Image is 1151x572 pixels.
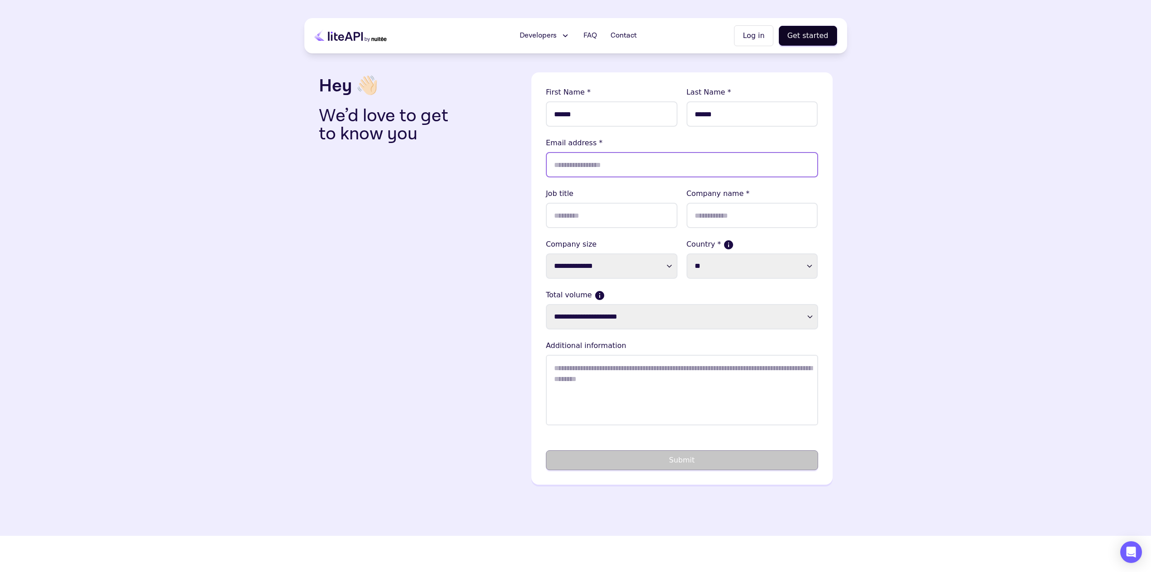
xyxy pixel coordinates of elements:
[319,107,463,143] p: We’d love to get to know you
[546,138,818,148] lable: Email address *
[605,27,642,45] a: Contact
[611,30,637,41] span: Contact
[546,450,818,470] button: Submit
[687,188,818,199] lable: Company name *
[520,30,557,41] span: Developers
[1120,541,1142,563] div: Open Intercom Messenger
[687,239,818,250] label: Country *
[583,30,597,41] span: FAQ
[779,26,837,46] button: Get started
[578,27,602,45] a: FAQ
[546,87,677,98] lable: First Name *
[687,87,818,98] lable: Last Name *
[319,72,524,100] h3: Hey 👋🏻
[734,25,773,46] button: Log in
[546,239,677,250] label: Company size
[546,188,677,199] lable: Job title
[514,27,575,45] button: Developers
[596,291,604,300] button: Current monthly volume your business makes in USD
[546,290,818,300] label: Total volume
[546,340,818,351] lable: Additional information
[725,241,733,249] button: If more than one country, please select where the majority of your sales come from.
